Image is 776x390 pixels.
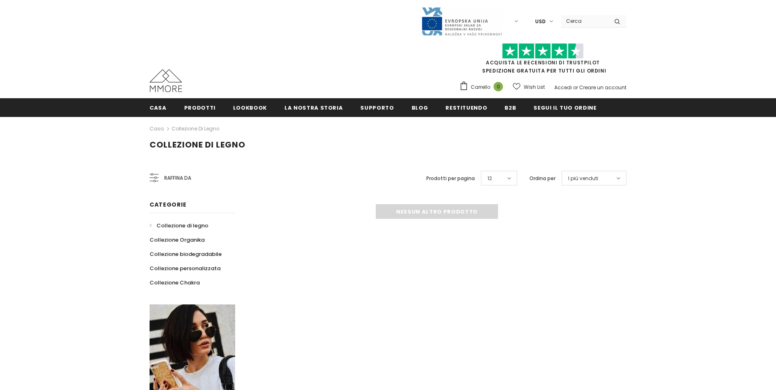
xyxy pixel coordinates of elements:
span: Collezione di legno [150,139,245,150]
span: Collezione Chakra [150,279,200,286]
span: Lookbook [233,104,267,112]
img: Fidati di Pilot Stars [502,43,584,59]
span: B2B [505,104,516,112]
label: Prodotti per pagina [426,174,475,183]
a: Collezione biodegradabile [150,247,222,261]
a: Segui il tuo ordine [533,98,596,117]
span: Blog [412,104,428,112]
a: Casa [150,124,164,134]
a: Collezione Chakra [150,275,200,290]
span: 12 [487,174,492,183]
a: Collezione di legno [172,125,219,132]
label: Ordina per [529,174,556,183]
span: Restituendo [445,104,487,112]
span: Collezione personalizzata [150,264,220,272]
a: Accedi [554,84,572,91]
img: Javni Razpis [421,7,503,36]
span: Casa [150,104,167,112]
a: Restituendo [445,98,487,117]
img: Casi MMORE [150,69,182,92]
a: Collezione Organika [150,233,205,247]
a: Javni Razpis [421,18,503,24]
a: Collezione personalizzata [150,261,220,275]
span: USD [535,18,546,26]
span: Collezione di legno [157,222,208,229]
a: Collezione di legno [150,218,208,233]
span: Prodotti [184,104,216,112]
a: Prodotti [184,98,216,117]
span: Segui il tuo ordine [533,104,596,112]
span: or [573,84,578,91]
a: La nostra storia [284,98,343,117]
span: Collezione biodegradabile [150,250,222,258]
input: Search Site [561,15,608,27]
a: Acquista le recensioni di TrustPilot [486,59,600,66]
span: La nostra storia [284,104,343,112]
a: B2B [505,98,516,117]
a: Casa [150,98,167,117]
a: Blog [412,98,428,117]
span: Wish List [524,83,545,91]
span: Raffina da [164,174,191,183]
span: Collezione Organika [150,236,205,244]
a: Creare un account [579,84,626,91]
span: supporto [360,104,394,112]
span: Carrello [471,83,490,91]
a: supporto [360,98,394,117]
a: Wish List [513,80,545,94]
span: I più venduti [568,174,598,183]
a: Lookbook [233,98,267,117]
span: SPEDIZIONE GRATUITA PER TUTTI GLI ORDINI [459,47,626,74]
span: 0 [494,82,503,91]
span: Categorie [150,201,186,209]
a: Carrello 0 [459,81,507,93]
